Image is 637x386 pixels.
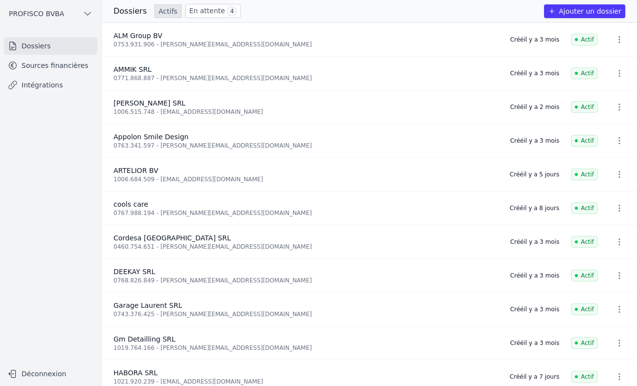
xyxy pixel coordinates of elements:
span: ARTELIOR BV [114,167,159,174]
div: Créé il y a 3 mois [510,305,559,313]
div: Créé il y a 3 mois [510,69,559,77]
span: Cordesa [GEOGRAPHIC_DATA] SRL [114,234,231,242]
span: cools care [114,200,148,208]
span: Actif [571,303,598,315]
span: PROFISCO BVBA [9,9,64,19]
span: Actif [571,337,598,349]
div: Créé il y a 3 mois [510,238,559,246]
div: Créé il y a 2 mois [510,103,559,111]
button: Ajouter un dossier [544,4,625,18]
div: Créé il y a 3 mois [510,137,559,145]
div: 0768.826.849 - [PERSON_NAME][EMAIL_ADDRESS][DOMAIN_NAME] [114,277,499,284]
div: Créé il y a 8 jours [510,204,559,212]
span: Actif [571,371,598,383]
div: Créé il y a 3 mois [510,36,559,43]
a: Dossiers [4,37,97,55]
a: Actifs [155,4,182,18]
div: 1021.920.239 - [EMAIL_ADDRESS][DOMAIN_NAME] [114,378,498,386]
span: DEEKAY SRL [114,268,155,276]
span: Gm Detailling SRL [114,335,176,343]
span: Actif [571,135,598,147]
div: 1006.684.509 - [EMAIL_ADDRESS][DOMAIN_NAME] [114,175,498,183]
div: 0767.988.194 - [PERSON_NAME][EMAIL_ADDRESS][DOMAIN_NAME] [114,209,498,217]
span: HABORA SRL [114,369,158,377]
h3: Dossiers [114,5,147,17]
span: 4 [227,6,237,16]
span: [PERSON_NAME] SRL [114,99,185,107]
span: Actif [571,202,598,214]
div: 0460.754.651 - [PERSON_NAME][EMAIL_ADDRESS][DOMAIN_NAME] [114,243,499,251]
div: Créé il y a 3 mois [510,339,559,347]
button: PROFISCO BVBA [4,6,97,21]
span: ALM Group BV [114,32,162,40]
span: Appolon Smile Design [114,133,188,141]
a: Sources financières [4,57,97,74]
div: 0753.931.906 - [PERSON_NAME][EMAIL_ADDRESS][DOMAIN_NAME] [114,41,499,48]
button: Déconnexion [4,366,97,382]
span: Actif [571,270,598,281]
span: Actif [571,169,598,180]
div: 1006.515.748 - [EMAIL_ADDRESS][DOMAIN_NAME] [114,108,499,116]
span: Actif [571,101,598,113]
div: 0763.341.597 - [PERSON_NAME][EMAIL_ADDRESS][DOMAIN_NAME] [114,142,499,150]
span: Actif [571,236,598,248]
div: Créé il y a 7 jours [510,373,559,381]
span: AMMIK SRL [114,65,152,73]
span: Actif [571,34,598,45]
div: Créé il y a 5 jours [510,171,559,178]
span: Actif [571,67,598,79]
div: 0771.868.887 - [PERSON_NAME][EMAIL_ADDRESS][DOMAIN_NAME] [114,74,499,82]
div: Créé il y a 3 mois [510,272,559,279]
a: Intégrations [4,76,97,94]
span: Garage Laurent SRL [114,301,182,309]
div: 0743.376.425 - [PERSON_NAME][EMAIL_ADDRESS][DOMAIN_NAME] [114,310,499,318]
div: 1019.764.166 - [PERSON_NAME][EMAIL_ADDRESS][DOMAIN_NAME] [114,344,499,352]
a: En attente 4 [185,4,241,18]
